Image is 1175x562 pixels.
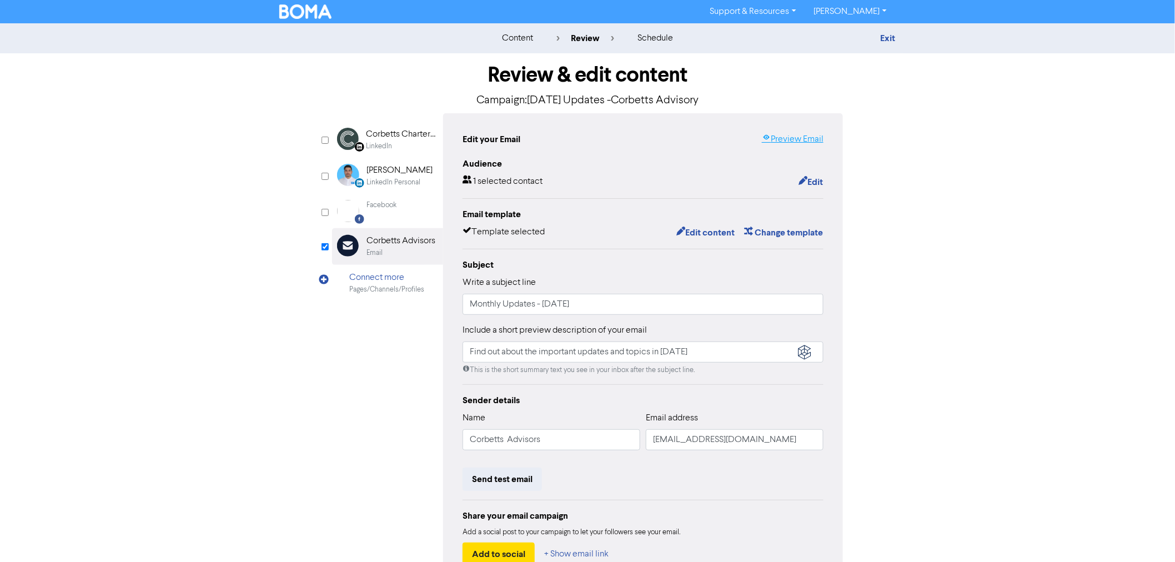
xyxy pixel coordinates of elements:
[332,158,443,194] div: LinkedinPersonal [PERSON_NAME]LinkedIn Personal
[646,412,698,425] label: Email address
[366,128,437,141] div: Corbetts Chartered Accountants & Advisors
[366,248,383,258] div: Email
[502,32,533,45] div: content
[463,225,545,240] div: Template selected
[805,3,896,21] a: [PERSON_NAME]
[881,33,896,44] a: Exit
[798,175,823,189] button: Edit
[463,365,823,375] div: This is the short summary text you see in your inbox after the subject line.
[463,394,823,407] div: Sender details
[332,122,443,158] div: Linkedin Corbetts Chartered Accountants & AdvisorsLinkedIn
[366,200,396,210] div: Facebook
[762,133,823,146] a: Preview Email
[279,4,332,19] img: BOMA Logo
[463,133,520,146] div: Edit your Email
[463,258,823,272] div: Subject
[332,194,443,228] div: Facebook Facebook
[337,128,359,150] img: Linkedin
[676,225,735,240] button: Edit content
[366,177,420,188] div: LinkedIn Personal
[463,175,543,189] div: 1 selected contact
[366,141,392,152] div: LinkedIn
[463,412,485,425] label: Name
[337,164,359,186] img: LinkedinPersonal
[366,164,433,177] div: [PERSON_NAME]
[337,200,359,222] img: Facebook
[463,208,823,221] div: Email template
[332,228,443,264] div: Corbetts AdvisorsEmail
[332,92,843,109] p: Campaign: [DATE] Updates -Corbetts Advisory
[332,62,843,88] h1: Review & edit content
[701,3,805,21] a: Support & Resources
[744,225,823,240] button: Change template
[463,157,823,170] div: Audience
[556,32,614,45] div: review
[1119,509,1175,562] iframe: Chat Widget
[463,276,536,289] label: Write a subject line
[463,324,647,337] label: Include a short preview description of your email
[349,284,424,295] div: Pages/Channels/Profiles
[637,32,673,45] div: schedule
[463,468,542,491] button: Send test email
[366,234,435,248] div: Corbetts Advisors
[463,527,823,538] div: Add a social post to your campaign to let your followers see your email.
[332,265,443,301] div: Connect morePages/Channels/Profiles
[463,509,823,523] div: Share your email campaign
[349,271,424,284] div: Connect more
